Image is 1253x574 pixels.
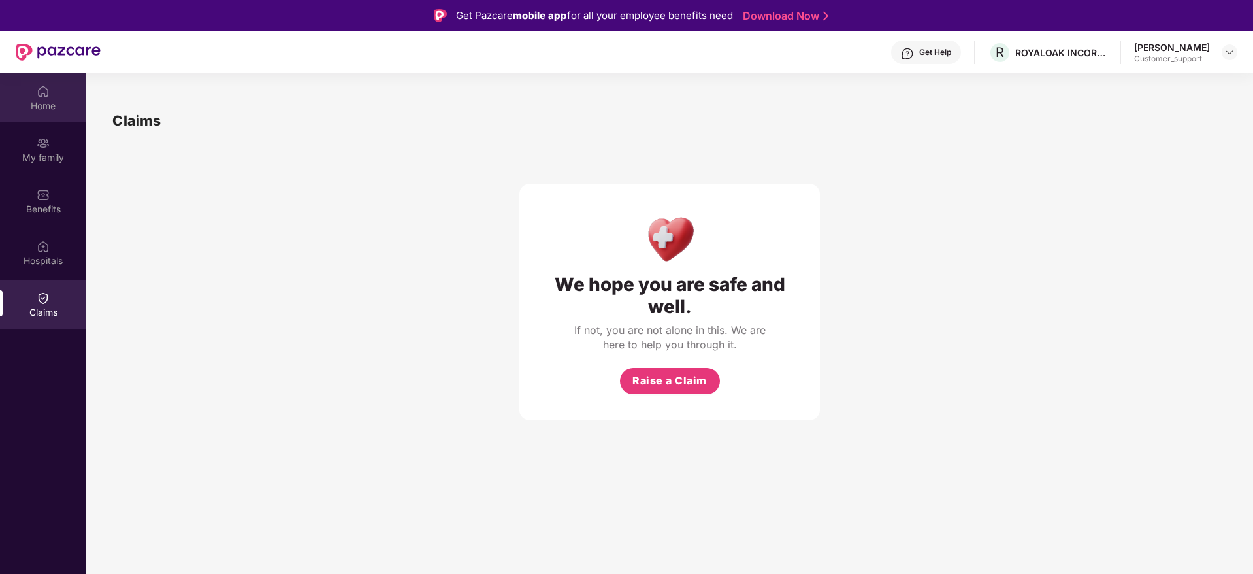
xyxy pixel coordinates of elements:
img: Stroke [823,9,828,23]
img: svg+xml;base64,PHN2ZyBpZD0iQmVuZWZpdHMiIHhtbG5zPSJodHRwOi8vd3d3LnczLm9yZy8yMDAwL3N2ZyIgd2lkdGg9Ij... [37,188,50,201]
span: Raise a Claim [632,373,707,389]
img: svg+xml;base64,PHN2ZyB3aWR0aD0iMjAiIGhlaWdodD0iMjAiIHZpZXdCb3g9IjAgMCAyMCAyMCIgZmlsbD0ibm9uZSIgeG... [37,137,50,150]
img: New Pazcare Logo [16,44,101,61]
div: ROYALOAK INCORPORATION PRIVATE LIMITED [1015,46,1107,59]
img: svg+xml;base64,PHN2ZyBpZD0iSG9zcGl0YWxzIiB4bWxucz0iaHR0cDovL3d3dy53My5vcmcvMjAwMC9zdmciIHdpZHRoPS... [37,240,50,253]
strong: mobile app [513,9,567,22]
div: Get Pazcare for all your employee benefits need [456,8,733,24]
img: svg+xml;base64,PHN2ZyBpZD0iRHJvcGRvd24tMzJ4MzIiIHhtbG5zPSJodHRwOi8vd3d3LnczLm9yZy8yMDAwL3N2ZyIgd2... [1224,47,1235,58]
img: svg+xml;base64,PHN2ZyBpZD0iQ2xhaW0iIHhtbG5zPSJodHRwOi8vd3d3LnczLm9yZy8yMDAwL3N2ZyIgd2lkdGg9IjIwIi... [37,292,50,305]
img: svg+xml;base64,PHN2ZyBpZD0iSG9tZSIgeG1sbnM9Imh0dHA6Ly93d3cudzMub3JnLzIwMDAvc3ZnIiB3aWR0aD0iMjAiIG... [37,85,50,98]
a: Download Now [743,9,824,23]
div: [PERSON_NAME] [1134,41,1210,54]
span: R [996,44,1004,60]
img: Health Care [642,210,698,267]
div: We hope you are safe and well. [545,273,794,318]
div: Customer_support [1134,54,1210,64]
div: If not, you are not alone in this. We are here to help you through it. [572,323,768,352]
img: svg+xml;base64,PHN2ZyBpZD0iSGVscC0zMngzMiIgeG1sbnM9Imh0dHA6Ly93d3cudzMub3JnLzIwMDAvc3ZnIiB3aWR0aD... [901,47,914,60]
h1: Claims [112,110,161,131]
img: Logo [434,9,447,22]
button: Raise a Claim [620,368,720,394]
div: Get Help [919,47,951,58]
